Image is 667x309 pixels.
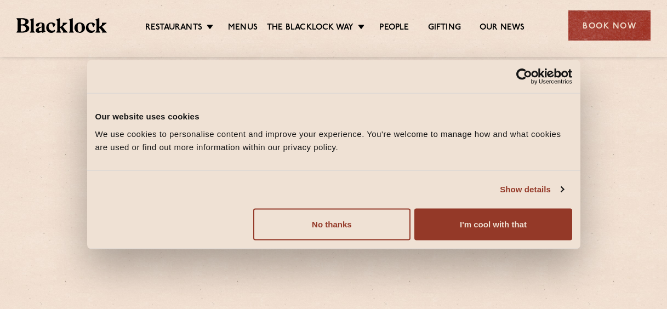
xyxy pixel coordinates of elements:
[16,18,107,33] img: BL_Textured_Logo-footer-cropped.svg
[228,22,258,35] a: Menus
[476,68,572,85] a: Usercentrics Cookiebot - opens in a new window
[480,22,525,35] a: Our News
[253,208,411,240] button: No thanks
[500,183,563,196] a: Show details
[95,110,572,123] div: Our website uses cookies
[267,22,354,35] a: The Blacklock Way
[568,10,651,41] div: Book Now
[95,127,572,153] div: We use cookies to personalise content and improve your experience. You're welcome to manage how a...
[414,208,572,240] button: I'm cool with that
[428,22,461,35] a: Gifting
[145,22,202,35] a: Restaurants
[379,22,409,35] a: People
